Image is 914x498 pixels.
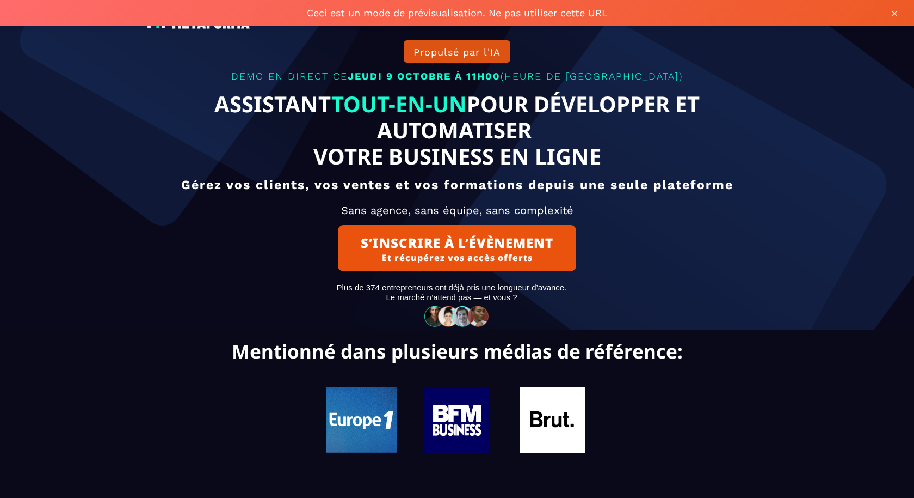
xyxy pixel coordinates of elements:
p: DÉMO EN DIRECT CE (HEURE DE [GEOGRAPHIC_DATA]) [125,68,789,85]
button: Propulsé par l'IA [404,40,510,63]
button: × [886,4,903,22]
text: Mentionné dans plusieurs médias de référence: [16,340,898,366]
button: S’INSCRIRE À L’ÉVÈNEMENTEt récupérez vos accès offerts [338,225,576,271]
img: 704b97603b3d89ec847c04719d9c8fae_221.jpg [520,387,585,453]
img: 32586e8465b4242308ef789b458fc82f_community-people.png [421,305,493,327]
span: JEUDI 9 OCTOBRE À 11H00 [348,70,501,82]
h2: Sans agence, sans équipe, sans complexité [125,198,789,222]
img: b7f71f5504ea002da3ba733e1ad0b0f6_119.jpg [424,387,490,453]
text: Plus de 374 entrepreneurs ont déjà pris une longueur d’avance. Le marché n’attend pas — et vous ? [114,280,789,305]
b: Gérez vos clients, vos ventes et vos formations depuis une seule plateforme [181,178,733,192]
text: ASSISTANT POUR DÉVELOPPER ET AUTOMATISER VOTRE BUSINESS EN LIGNE [175,88,739,172]
img: 0554b7621dbcc23f00e47a6d4a67910b_Capture_d%E2%80%99e%CC%81cran_2025-06-07_a%CC%80_08.10.48.png [326,387,397,453]
span: Ceci est un mode de prévisualisation. Ne pas utiliser cette URL [11,7,903,19]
